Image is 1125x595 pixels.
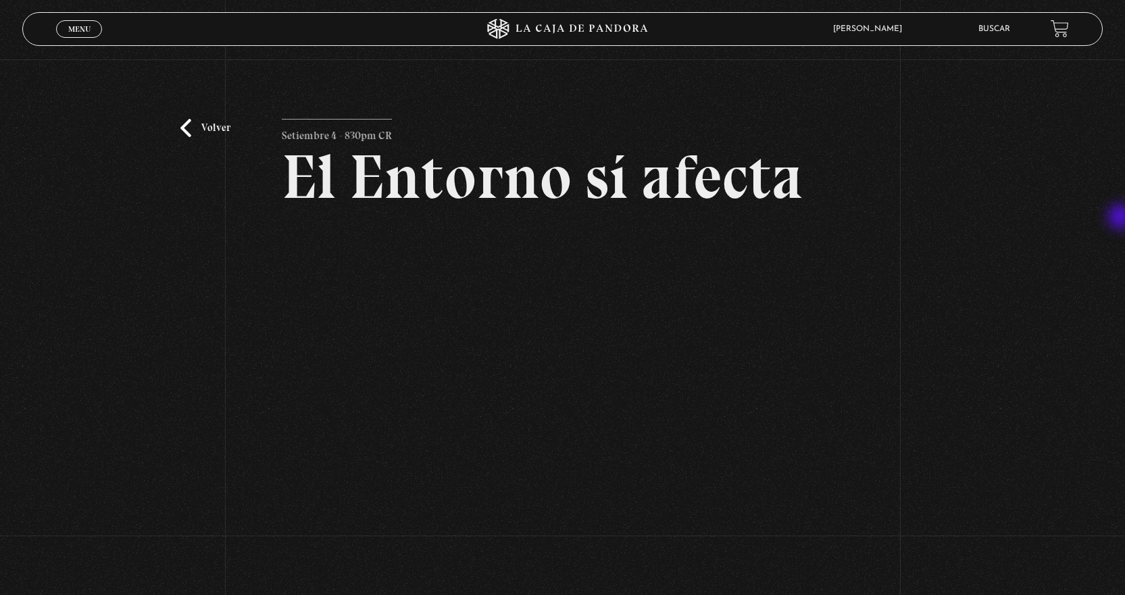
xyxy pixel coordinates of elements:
[64,36,95,45] span: Cerrar
[68,25,91,33] span: Menu
[180,119,230,137] a: Volver
[978,25,1010,33] a: Buscar
[282,119,392,146] p: Setiembre 4 - 830pm CR
[282,146,843,208] h2: El Entorno sí afecta
[826,25,916,33] span: [PERSON_NAME]
[282,228,843,544] iframe: Dailymotion video player – El entorno si Afecta Live (95)
[1051,20,1069,38] a: View your shopping cart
